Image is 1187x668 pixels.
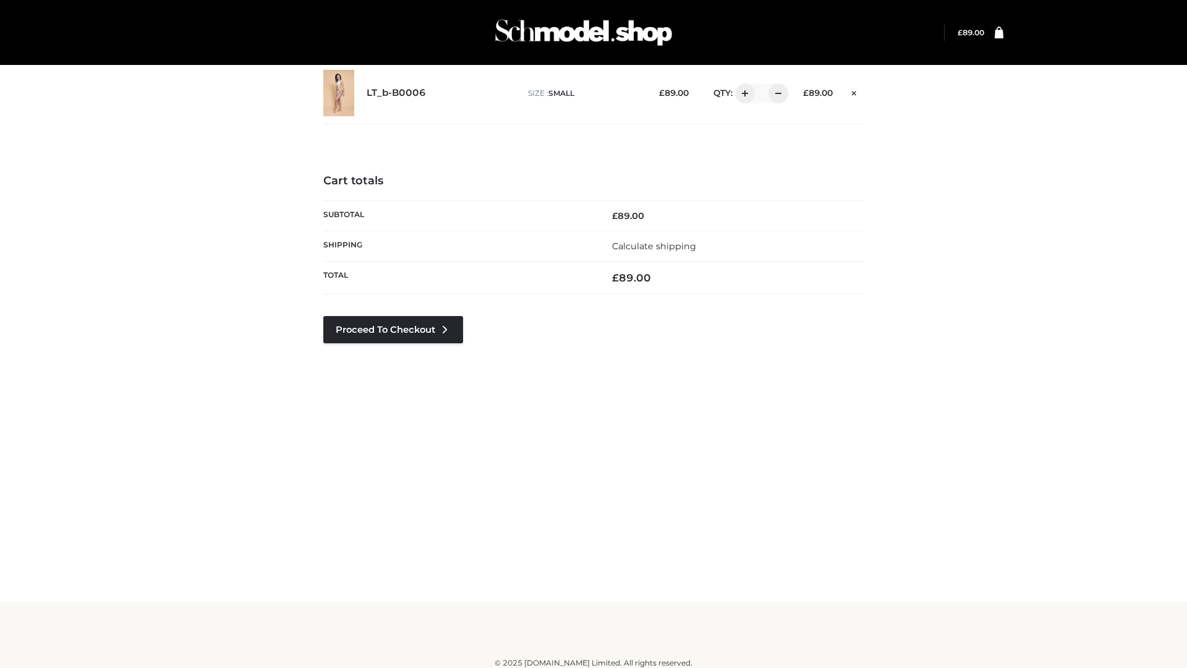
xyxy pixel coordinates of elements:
bdi: 89.00 [612,272,651,284]
h4: Cart totals [323,174,864,188]
a: Calculate shipping [612,241,696,252]
th: Subtotal [323,200,593,231]
bdi: 89.00 [612,210,644,221]
div: QTY: [701,83,784,103]
bdi: 89.00 [803,88,833,98]
a: LT_b-B0006 [367,87,426,99]
bdi: 89.00 [958,28,984,37]
span: SMALL [548,88,574,98]
a: £89.00 [958,28,984,37]
th: Total [323,262,593,294]
a: Proceed to Checkout [323,316,463,343]
span: £ [958,28,963,37]
th: Shipping [323,231,593,261]
span: £ [659,88,665,98]
bdi: 89.00 [659,88,689,98]
p: size : [528,88,640,99]
span: £ [612,210,618,221]
a: Remove this item [845,83,864,100]
span: £ [803,88,809,98]
span: £ [612,272,619,284]
img: Schmodel Admin 964 [491,8,676,57]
